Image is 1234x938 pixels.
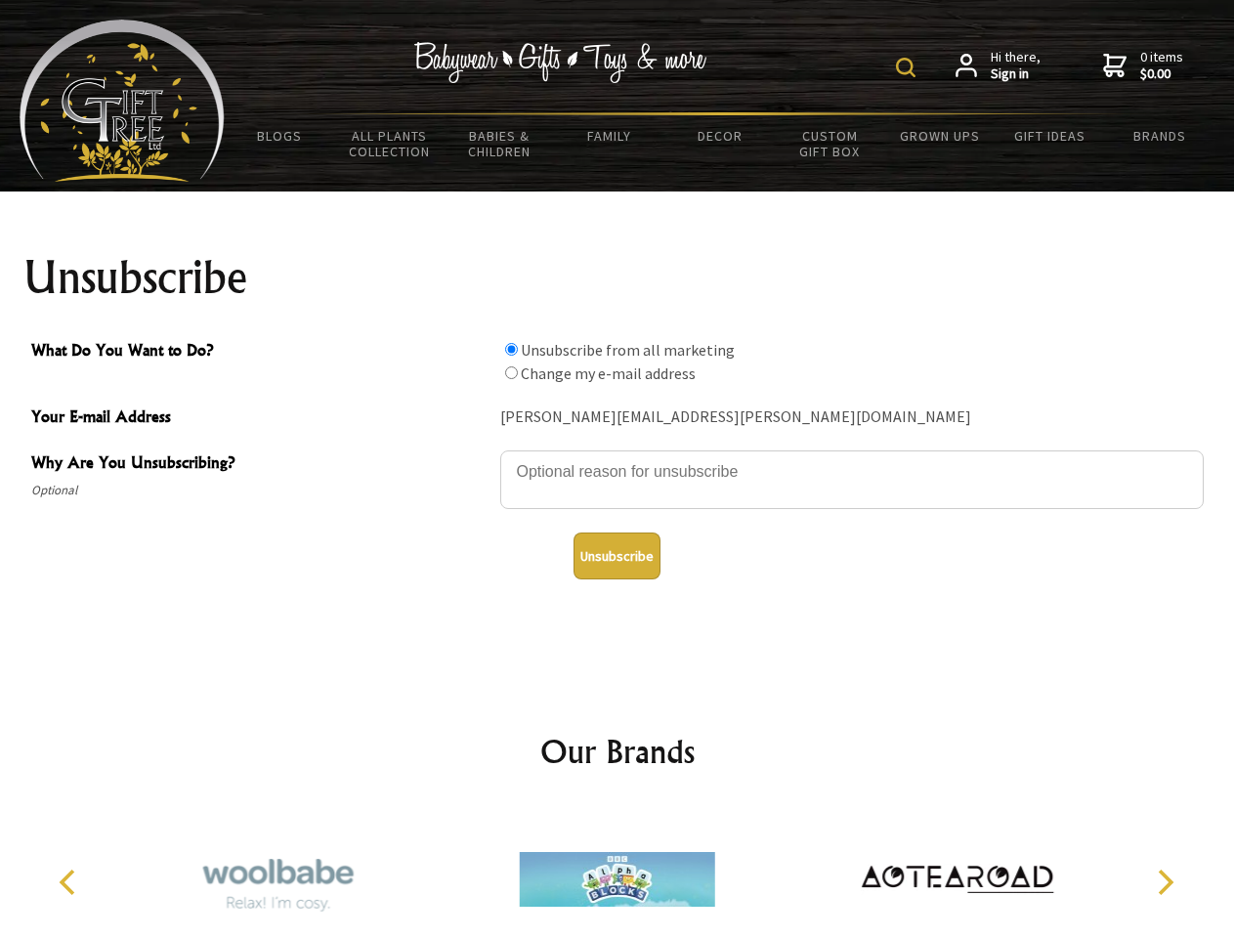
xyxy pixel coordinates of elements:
[500,403,1204,433] div: [PERSON_NAME][EMAIL_ADDRESS][PERSON_NAME][DOMAIN_NAME]
[31,450,490,479] span: Why Are You Unsubscribing?
[335,115,446,172] a: All Plants Collection
[995,115,1105,156] a: Gift Ideas
[664,115,775,156] a: Decor
[31,405,490,433] span: Your E-mail Address
[1105,115,1215,156] a: Brands
[884,115,995,156] a: Grown Ups
[574,533,660,579] button: Unsubscribe
[20,20,225,182] img: Babyware - Gifts - Toys and more...
[521,363,696,383] label: Change my e-mail address
[505,343,518,356] input: What Do You Want to Do?
[49,861,92,904] button: Previous
[956,49,1041,83] a: Hi there,Sign in
[1103,49,1183,83] a: 0 items$0.00
[505,366,518,379] input: What Do You Want to Do?
[31,338,490,366] span: What Do You Want to Do?
[991,49,1041,83] span: Hi there,
[991,65,1041,83] strong: Sign in
[225,115,335,156] a: BLOGS
[555,115,665,156] a: Family
[775,115,885,172] a: Custom Gift Box
[39,728,1196,775] h2: Our Brands
[23,254,1212,301] h1: Unsubscribe
[1140,65,1183,83] strong: $0.00
[445,115,555,172] a: Babies & Children
[1143,861,1186,904] button: Next
[1140,48,1183,83] span: 0 items
[896,58,915,77] img: product search
[521,340,735,360] label: Unsubscribe from all marketing
[414,42,707,83] img: Babywear - Gifts - Toys & more
[31,479,490,502] span: Optional
[500,450,1204,509] textarea: Why Are You Unsubscribing?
